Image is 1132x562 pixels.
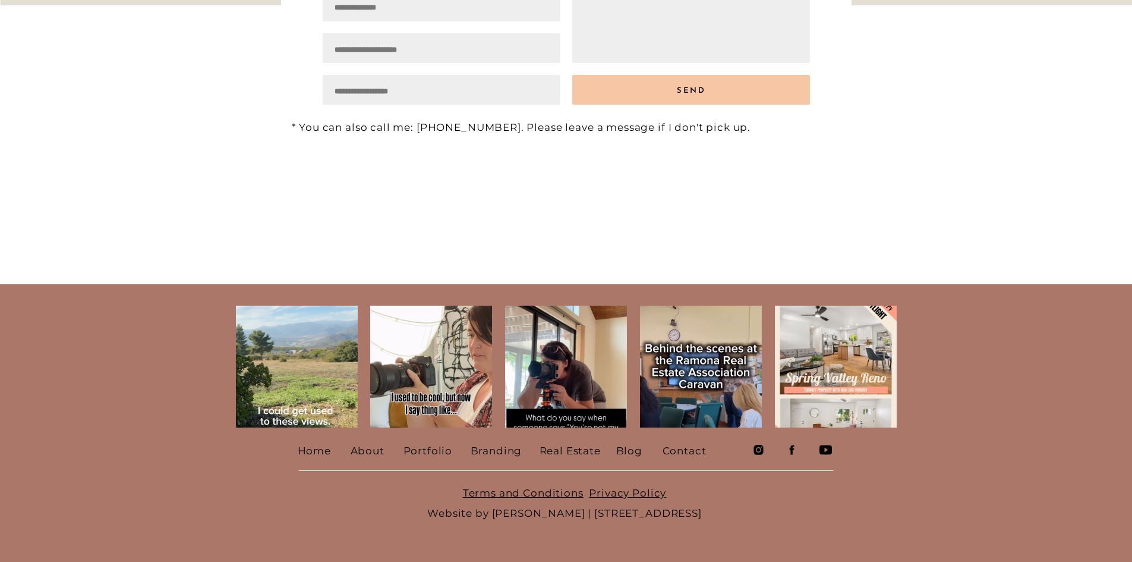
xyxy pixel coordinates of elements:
a: Privacy Policy [589,487,666,499]
a: Blog [616,441,644,459]
img: I thoroughly enjoyed photographing this home in Spring Valley that has some fantastic new finishe... [775,306,897,428]
a: Real Estate [540,441,605,459]
img: Meg with Closing Photos presented on how choosing the right real estate media can attract more bu... [640,306,762,428]
a: Branding [471,441,523,459]
p: Website by [PERSON_NAME] | [STREET_ADDRESS] [298,483,832,521]
p: * You can also call me: [PHONE_NUMBER]. Please leave a message if I don't pick up. [292,117,844,130]
a: About [351,441,386,459]
img: I’m learning to have tougher skin and realize that, while I have amazing clients that love to wor... [505,306,627,428]
img: “Do you have a budget you’re working with?” “Exposure doesn’t pay the bills” “Oooo look at how th... [370,306,492,428]
a: Terms and Conditions [463,487,584,499]
a: Contact [663,441,708,459]
a: Home [298,441,332,459]
img: There are so many opportunities for amazing views from properties all over Ramona. All throughout... [236,306,358,428]
a: Portfolio [403,441,452,459]
a: send [574,76,809,104]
